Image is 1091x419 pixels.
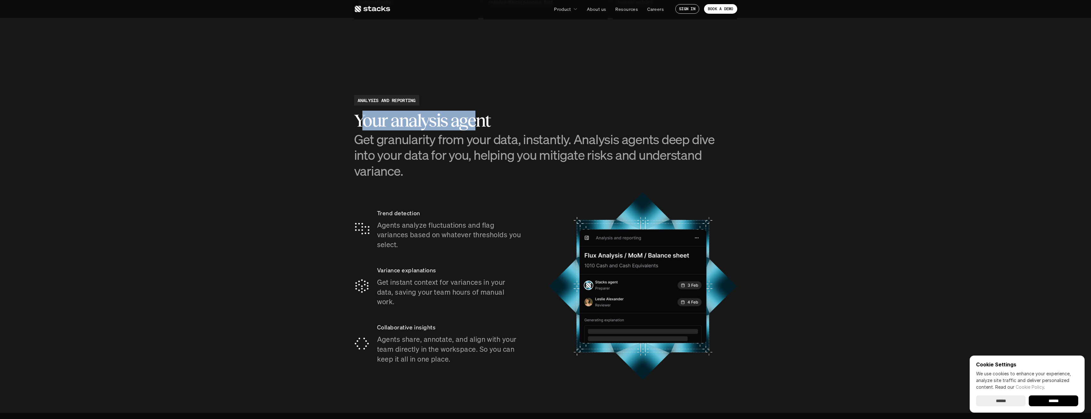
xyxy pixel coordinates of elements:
p: Product [554,6,571,12]
p: Get instant context for variances in your data, saving your team hours of manual work. [377,277,523,307]
p: Cookie Settings [976,362,1078,367]
a: Privacy Policy [75,121,103,126]
a: About us [583,3,610,15]
p: SIGN IN [679,7,695,11]
p: Resources [615,6,638,12]
a: SIGN IN [675,4,699,14]
p: Collaborative insights [377,323,523,332]
p: We use cookies to enhance your experience, analyze site traffic and deliver personalized content. [976,370,1078,390]
h2: ANALYSIS AND REPORTING [358,97,416,104]
span: Read our . [995,384,1045,390]
p: BOOK A DEMO [708,7,733,11]
a: Careers [643,3,668,15]
p: Agents share, annotate, and align with your team directly in the workspace. So you can keep it al... [377,334,523,364]
a: Resources [611,3,642,15]
p: Agents analyze fluctuations and flag variances based on whatever thresholds you select. [377,220,523,250]
a: Cookie Policy [1016,384,1044,390]
h3: Get granularity from your data, instantly. Analysis agents deep dive into your data for you, help... [354,131,737,179]
p: About us [587,6,606,12]
p: Careers [647,6,664,12]
a: BOOK A DEMO [704,4,737,14]
p: Trend detection [377,209,523,218]
p: Variance explanations [377,266,523,275]
h2: Your analysis agent [354,111,737,130]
